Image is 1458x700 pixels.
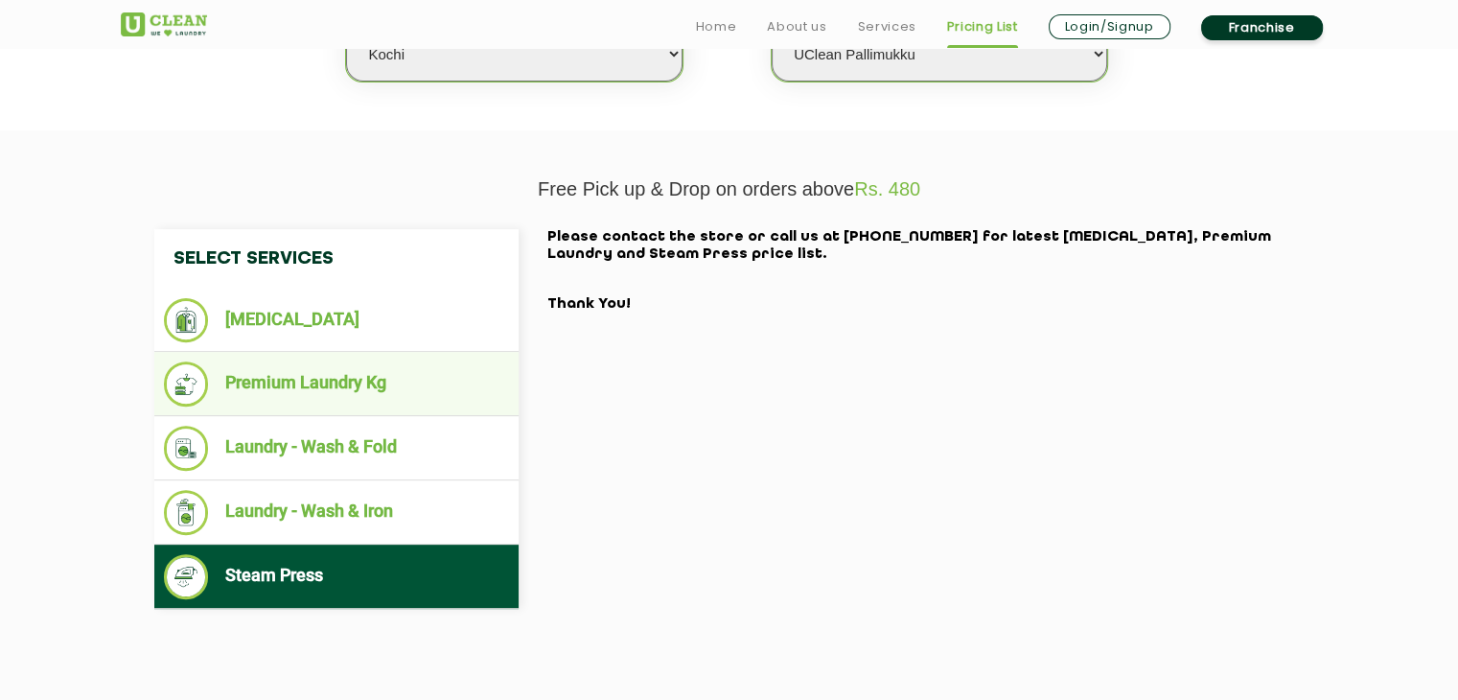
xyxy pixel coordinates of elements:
li: Laundry - Wash & Iron [164,490,509,535]
a: Login/Signup [1049,14,1170,39]
img: Steam Press [164,554,209,599]
a: Home [696,15,737,38]
img: Laundry - Wash & Iron [164,490,209,535]
a: About us [767,15,826,38]
p: Free Pick up & Drop on orders above [121,178,1338,200]
a: Pricing List [947,15,1018,38]
a: Services [857,15,915,38]
h4: Select Services [154,229,519,289]
img: Laundry - Wash & Fold [164,426,209,471]
span: Rs. 480 [854,178,920,199]
img: Premium Laundry Kg [164,362,209,407]
li: Laundry - Wash & Fold [164,426,509,471]
img: UClean Laundry and Dry Cleaning [121,12,207,36]
li: Steam Press [164,554,509,599]
li: Premium Laundry Kg [164,362,509,407]
a: Franchise [1201,15,1323,40]
img: Dry Cleaning [164,298,209,342]
h2: Please contact the store or call us at [PHONE_NUMBER] for latest [MEDICAL_DATA], Premium Laundry ... [547,229,1305,314]
li: [MEDICAL_DATA] [164,298,509,342]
